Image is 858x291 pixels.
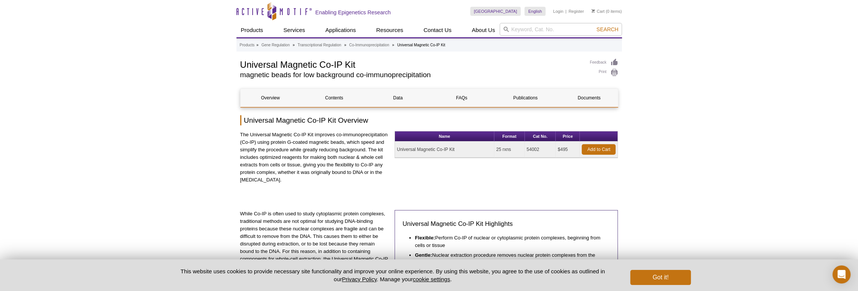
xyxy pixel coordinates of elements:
[832,265,850,283] div: Open Intercom Messenger
[591,7,622,16] li: (0 items)
[240,72,582,78] h2: magnetic beads for low background co-immunoprecipitation
[293,43,295,47] li: »
[470,7,521,16] a: [GEOGRAPHIC_DATA]
[415,249,603,267] li: Nuclear extraction procedure removes nuclear protein complexes from the DNA without disrupting pr...
[568,9,584,14] a: Register
[392,43,394,47] li: »
[240,131,389,184] p: The Universal Magnetic Co-IP Kit improves co-immunoprecipitation (Co-IP) using protein G-coated m...
[415,252,432,258] strong: Gentle:
[495,89,555,107] a: Publications
[419,23,456,37] a: Contact Us
[395,131,494,142] th: Name
[397,43,445,47] li: Universal Magnetic Co-IP Kit
[395,142,494,158] td: Universal Magnetic Co-IP Kit
[240,58,582,70] h1: Universal Magnetic Co-IP Kit
[590,69,618,77] a: Print
[240,210,389,278] p: While Co-IP is often used to study cytoplasmic protein complexes, traditional methods are not opt...
[342,276,376,282] a: Privacy Policy
[368,89,428,107] a: Data
[415,235,435,241] strong: Flexible:
[582,144,616,155] a: Add to Cart
[565,7,567,16] li: |
[372,23,408,37] a: Resources
[494,142,525,158] td: 25 rxns
[402,219,610,229] h3: Universal Magnetic Co-IP Kit Highlights
[261,42,290,49] a: Gene Regulation
[298,42,341,49] a: Transcriptional Regulation
[256,43,259,47] li: »
[413,276,450,282] button: cookie settings
[236,23,268,37] a: Products
[556,131,580,142] th: Price
[467,23,500,37] a: About Us
[240,42,255,49] a: Products
[500,23,622,36] input: Keyword, Cat. No.
[315,9,391,16] h2: Enabling Epigenetics Research
[559,89,619,107] a: Documents
[279,23,310,37] a: Services
[553,9,563,14] a: Login
[556,142,580,158] td: $495
[344,43,346,47] li: »
[240,115,618,125] h2: Universal Magnetic Co-IP Kit Overview
[415,234,603,249] li: Perform Co-IP of nuclear or cytoplasmic protein complexes, beginning from cells or tissue
[594,26,620,33] button: Search
[241,89,300,107] a: Overview
[596,26,618,32] span: Search
[590,58,618,67] a: Feedback
[591,9,595,13] img: Your Cart
[630,270,690,285] button: Got it!
[525,131,556,142] th: Cat No.
[431,89,491,107] a: FAQs
[494,131,525,142] th: Format
[524,7,546,16] a: English
[525,142,556,158] td: 54002
[304,89,364,107] a: Contents
[349,42,389,49] a: Co-Immunoprecipitation
[321,23,360,37] a: Applications
[168,267,618,283] p: This website uses cookies to provide necessary site functionality and improve your online experie...
[591,9,605,14] a: Cart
